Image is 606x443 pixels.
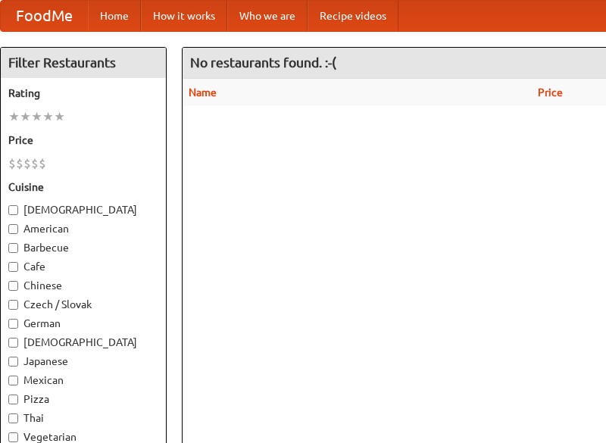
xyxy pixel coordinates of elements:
h5: Price [8,133,158,148]
input: [DEMOGRAPHIC_DATA] [8,205,18,215]
input: German [8,319,18,329]
li: $ [16,155,23,172]
li: $ [31,155,39,172]
input: Vegetarian [8,432,18,442]
label: Japanese [8,354,158,369]
input: [DEMOGRAPHIC_DATA] [8,338,18,348]
label: Cafe [8,259,158,274]
h5: Rating [8,86,158,101]
a: Recipe videos [308,1,398,31]
input: Japanese [8,357,18,367]
a: Home [88,1,141,31]
input: Mexican [8,376,18,385]
label: [DEMOGRAPHIC_DATA] [8,202,158,217]
ng-pluralize: No restaurants found. :-( [190,55,336,70]
label: Mexican [8,373,158,388]
h5: Cuisine [8,179,158,195]
input: Thai [8,413,18,423]
label: Barbecue [8,240,158,255]
li: ★ [31,108,42,125]
a: Price [538,86,563,98]
input: Pizza [8,395,18,404]
label: [DEMOGRAPHIC_DATA] [8,335,158,350]
li: ★ [42,108,54,125]
li: ★ [8,108,20,125]
a: Who we are [227,1,308,31]
a: Name [189,86,217,98]
input: Barbecue [8,243,18,253]
label: American [8,221,158,236]
a: FoodMe [1,1,88,31]
li: $ [8,155,16,172]
li: ★ [54,108,65,125]
label: Chinese [8,278,158,293]
h4: Filter Restaurants [1,48,166,78]
li: $ [39,155,46,172]
label: Pizza [8,392,158,407]
a: How it works [141,1,227,31]
input: Czech / Slovak [8,300,18,310]
label: German [8,316,158,331]
input: Chinese [8,281,18,291]
label: Thai [8,410,158,426]
input: American [8,224,18,234]
li: ★ [20,108,31,125]
input: Cafe [8,262,18,272]
li: $ [23,155,31,172]
label: Czech / Slovak [8,297,158,312]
